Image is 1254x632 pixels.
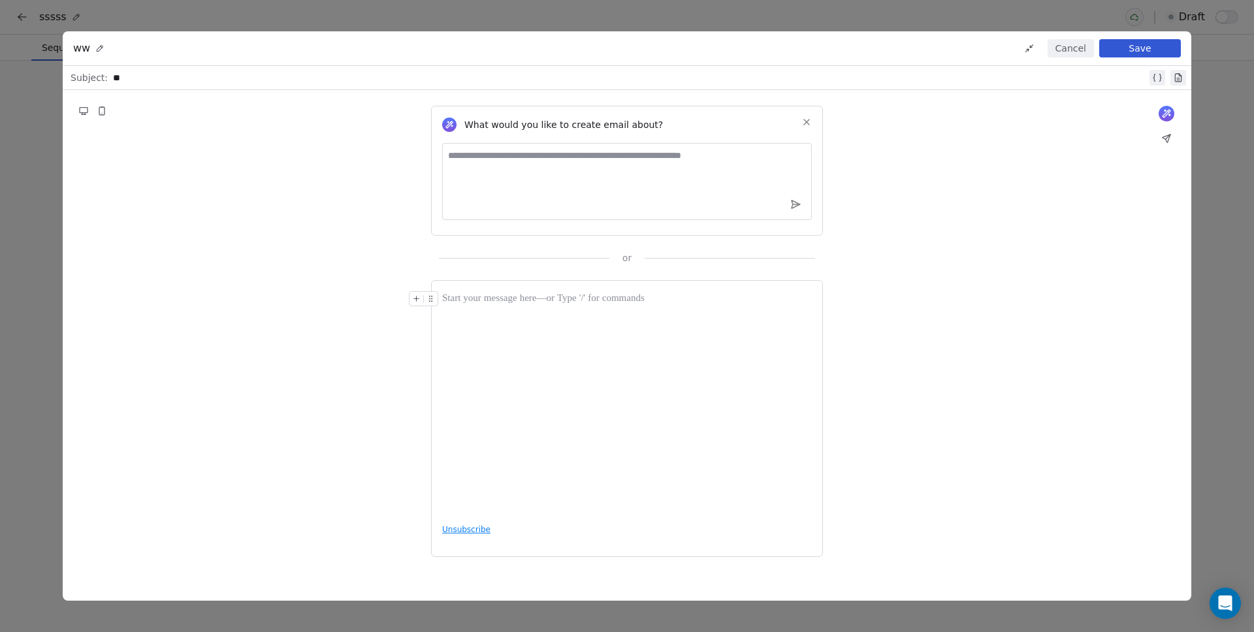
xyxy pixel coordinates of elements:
span: What would you like to create email about? [464,118,663,131]
button: Cancel [1048,39,1094,57]
span: or [622,251,632,264]
span: Subject: [71,71,108,88]
div: Open Intercom Messenger [1210,588,1241,619]
button: Save [1099,39,1181,57]
span: ww [73,40,90,56]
